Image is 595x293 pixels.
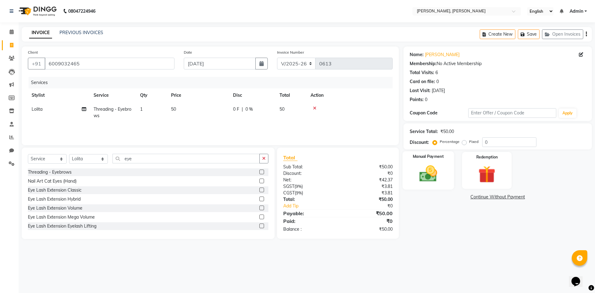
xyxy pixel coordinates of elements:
[410,60,586,67] div: No Active Membership
[28,58,45,69] button: +91
[32,106,42,112] span: Lolita
[425,96,427,103] div: 0
[229,88,276,102] th: Disc
[283,184,294,189] span: SGST
[59,30,103,35] a: PREVIOUS INVOICES
[28,187,82,193] div: Eye Lash Extension Classic
[338,183,397,190] div: ₹3.81
[338,170,397,177] div: ₹0
[518,29,540,39] button: Save
[410,96,424,103] div: Points:
[45,58,174,69] input: Search by Name/Mobile/Email/Code
[276,88,307,102] th: Total
[171,106,176,112] span: 50
[469,139,478,144] label: Fixed
[338,177,397,183] div: ₹42.37
[279,203,348,209] a: Add Tip
[559,109,576,118] button: Apply
[410,139,429,146] div: Discount:
[28,205,82,211] div: Eye Lash Extension Volume
[280,106,284,112] span: 50
[410,51,424,58] div: Name:
[279,217,338,225] div: Paid:
[279,177,338,183] div: Net:
[410,60,437,67] div: Membership:
[570,8,583,15] span: Admin
[435,69,438,76] div: 6
[338,217,397,225] div: ₹0
[440,139,460,144] label: Percentage
[473,164,501,185] img: _gift.svg
[28,196,81,202] div: Eye Lash Extension Hybrid
[16,2,58,20] img: logo
[279,164,338,170] div: Sub Total:
[279,190,338,196] div: ( )
[29,77,397,88] div: Services
[245,106,253,113] span: 0 %
[28,169,72,175] div: Threading - Eyebrows
[277,50,304,55] label: Invoice Number
[436,78,439,85] div: 0
[94,106,131,118] span: Threading - Eyebrows
[29,27,52,38] a: INVOICE
[410,69,434,76] div: Total Visits:
[569,268,589,287] iframe: chat widget
[184,50,192,55] label: Date
[28,214,95,220] div: Eye Lash Extension Mega Volume
[296,190,302,195] span: 9%
[432,87,445,94] div: [DATE]
[28,88,90,102] th: Stylist
[338,196,397,203] div: ₹50.00
[405,194,591,200] a: Continue Without Payment
[28,178,77,184] div: Nail Art Cat Eyes (Hand)
[425,51,460,58] a: [PERSON_NAME]
[283,190,295,196] span: CGST
[468,108,556,118] input: Enter Offer / Coupon Code
[112,154,260,163] input: Search or Scan
[410,128,438,135] div: Service Total:
[90,88,136,102] th: Service
[296,184,302,189] span: 9%
[167,88,229,102] th: Price
[307,88,393,102] th: Action
[279,170,338,177] div: Discount:
[283,154,297,161] span: Total
[28,50,38,55] label: Client
[410,110,468,116] div: Coupon Code
[28,223,96,229] div: Eye Lash Extension Eyelash Lifting
[480,29,515,39] button: Create New
[414,163,443,184] img: _cash.svg
[348,203,397,209] div: ₹0
[410,87,430,94] div: Last Visit:
[279,226,338,233] div: Balance :
[413,154,444,160] label: Manual Payment
[542,29,583,39] button: Open Invoices
[338,226,397,233] div: ₹50.00
[338,210,397,217] div: ₹50.00
[136,88,167,102] th: Qty
[410,78,435,85] div: Card on file:
[242,106,243,113] span: |
[440,128,454,135] div: ₹50.00
[338,190,397,196] div: ₹3.81
[140,106,143,112] span: 1
[279,183,338,190] div: ( )
[68,2,95,20] b: 08047224946
[476,154,498,160] label: Redemption
[279,210,338,217] div: Payable:
[279,196,338,203] div: Total:
[233,106,239,113] span: 0 F
[338,164,397,170] div: ₹50.00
